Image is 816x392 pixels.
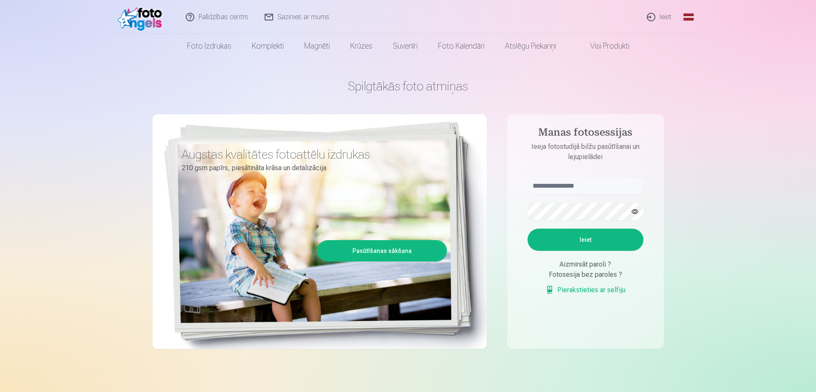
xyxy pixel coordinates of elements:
button: Ieiet [528,229,643,251]
p: Ieeja fotostudijā bilžu pasūtīšanai un lejupielādei [519,142,652,162]
div: Aizmirsāt paroli ? [528,259,643,270]
a: Pasūtīšanas sākšana [318,241,446,260]
p: 210 gsm papīrs, piesātināta krāsa un detalizācija [182,162,441,174]
a: Suvenīri [383,34,428,58]
img: /fa1 [118,3,167,31]
h1: Spilgtākās foto atmiņas [153,78,664,94]
a: Magnēti [294,34,340,58]
a: Visi produkti [566,34,640,58]
a: Krūzes [340,34,383,58]
h3: Augstas kvalitātes fotoattēlu izdrukas [182,147,441,162]
a: Pierakstieties ar selfiju [545,285,626,295]
a: Foto kalendāri [428,34,495,58]
h4: Manas fotosessijas [519,126,652,142]
div: Fotosesija bez paroles ? [528,270,643,280]
a: Komplekti [242,34,294,58]
a: Atslēgu piekariņi [495,34,566,58]
a: Foto izdrukas [177,34,242,58]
